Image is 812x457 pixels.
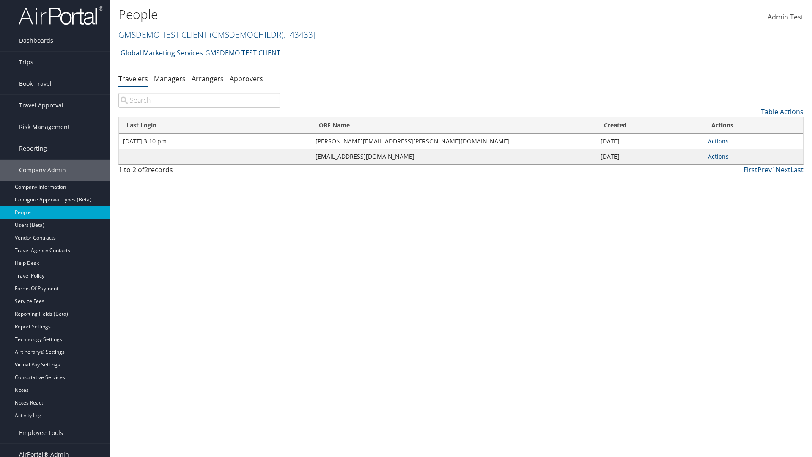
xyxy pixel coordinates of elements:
a: Arrangers [192,74,224,83]
td: [DATE] [596,134,704,149]
span: Risk Management [19,116,70,138]
a: Prev [757,165,772,174]
span: , [ 43433 ] [283,29,315,40]
span: 2 [144,165,148,174]
a: Actions [708,137,729,145]
a: First [743,165,757,174]
span: Admin Test [768,12,804,22]
h1: People [118,6,575,23]
img: airportal-logo.png [19,6,103,25]
a: Travelers [118,74,148,83]
a: Global Marketing Services [121,44,203,61]
span: Travel Approval [19,95,63,116]
span: Dashboards [19,30,53,51]
td: [EMAIL_ADDRESS][DOMAIN_NAME] [311,149,596,164]
div: 1 to 2 of records [118,165,280,179]
span: Company Admin [19,160,66,181]
a: Actions [708,152,729,160]
a: GMSDEMO TEST CLIENT [118,29,315,40]
a: 1 [772,165,776,174]
td: [DATE] [596,149,704,164]
th: OBE Name: activate to sort column ascending [311,117,596,134]
span: ( GMSDEMOCHILDR ) [210,29,283,40]
a: Last [790,165,804,174]
a: Next [776,165,790,174]
span: Reporting [19,138,47,159]
a: Admin Test [768,4,804,30]
td: [DATE] 3:10 pm [119,134,311,149]
a: GMSDEMO TEST CLIENT [205,44,280,61]
td: [PERSON_NAME][EMAIL_ADDRESS][PERSON_NAME][DOMAIN_NAME] [311,134,596,149]
th: Actions [704,117,803,134]
a: Approvers [230,74,263,83]
a: Managers [154,74,186,83]
input: Search [118,93,280,108]
span: Trips [19,52,33,73]
a: Table Actions [761,107,804,116]
span: Employee Tools [19,422,63,443]
span: Book Travel [19,73,52,94]
th: Last Login: activate to sort column ascending [119,117,311,134]
th: Created: activate to sort column ascending [596,117,704,134]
